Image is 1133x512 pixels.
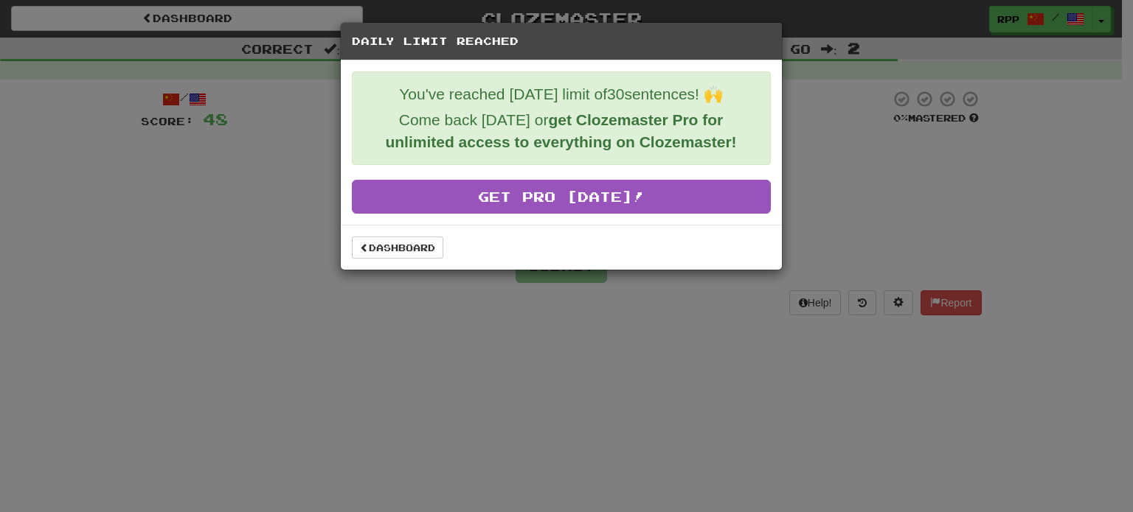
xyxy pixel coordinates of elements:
[364,109,759,153] p: Come back [DATE] or
[352,34,771,49] h5: Daily Limit Reached
[352,236,443,259] a: Dashboard
[352,180,771,214] a: Get Pro [DATE]!
[364,83,759,105] p: You've reached [DATE] limit of 30 sentences! 🙌
[385,111,736,150] strong: get Clozemaster Pro for unlimited access to everything on Clozemaster!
